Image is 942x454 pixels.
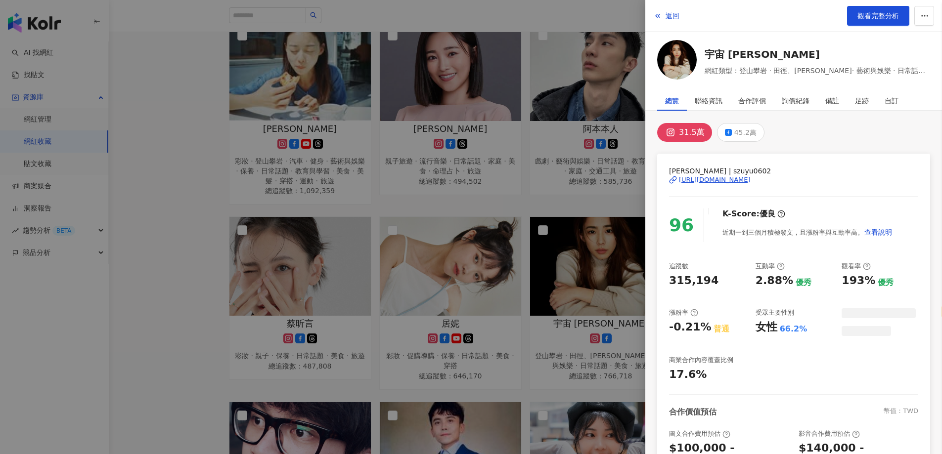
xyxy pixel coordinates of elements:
div: 受眾主要性別 [756,308,794,317]
div: 45.2萬 [734,125,757,139]
button: 31.5萬 [657,123,712,142]
div: K-Score : [722,208,785,219]
div: 31.5萬 [679,125,705,139]
div: 193% [842,273,875,289]
button: 返回 [653,6,680,26]
div: -0.21% [669,320,711,335]
span: 網紅類型：登山攀岩 · 田徑、[PERSON_NAME]· 藝術與娛樂 · 日常話題 · 美食 · 旅遊 [705,65,930,76]
div: 普通 [714,324,729,334]
span: 查看說明 [864,228,892,236]
div: 詢價紀錄 [782,91,809,111]
div: 優良 [760,208,775,219]
div: 影音合作費用預估 [799,429,860,438]
div: 近期一到三個月積極發文，且漲粉率與互動率高。 [722,222,893,242]
button: 查看說明 [864,222,893,242]
div: 聯絡資訊 [695,91,722,111]
div: 自訂 [885,91,898,111]
div: 合作價值預估 [669,407,717,417]
span: [PERSON_NAME] | szuyu0602 [669,165,918,176]
img: KOL Avatar [657,40,697,80]
div: 女性 [756,320,777,335]
div: 合作評價 [738,91,766,111]
div: 圖文合作費用預估 [669,429,730,438]
button: 45.2萬 [717,123,764,142]
div: 66.2% [780,324,807,334]
div: 2.88% [756,273,793,289]
div: [URL][DOMAIN_NAME] [679,175,751,184]
span: 返回 [666,12,679,20]
div: 觀看率 [842,262,871,271]
div: 96 [669,211,694,240]
a: 宇宙 [PERSON_NAME] [705,47,930,61]
a: [URL][DOMAIN_NAME] [669,175,918,184]
div: 優秀 [796,277,811,288]
div: 優秀 [878,277,894,288]
div: 總覽 [665,91,679,111]
div: 互動率 [756,262,785,271]
a: KOL Avatar [657,40,697,83]
span: 觀看完整分析 [857,12,899,20]
a: 觀看完整分析 [847,6,909,26]
div: 足跡 [855,91,869,111]
div: 17.6% [669,367,707,382]
div: 商業合作內容覆蓋比例 [669,356,733,365]
div: 追蹤數 [669,262,688,271]
div: 備註 [825,91,839,111]
div: 幣值：TWD [884,407,918,417]
div: 315,194 [669,273,718,289]
div: 漲粉率 [669,308,698,317]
